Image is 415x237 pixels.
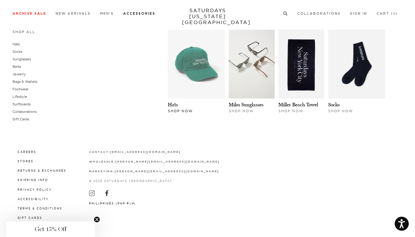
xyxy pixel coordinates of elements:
[12,49,22,54] a: Socks
[12,57,31,61] a: Sunglasses
[229,102,263,108] a: Miku Sunglasses
[182,8,233,25] a: SATURDAYS[US_STATE][GEOGRAPHIC_DATA]
[115,170,219,173] strong: [PERSON_NAME][EMAIL_ADDRESS][DOMAIN_NAME]
[123,12,155,15] a: Accessories
[12,79,37,84] a: Bags & Wallets
[17,159,33,163] a: Stores
[94,216,100,223] button: Close teaser
[12,109,37,114] a: Collaborations
[12,42,20,46] a: Hats
[350,12,367,15] a: Sign In
[393,13,396,15] small: 0
[17,178,48,182] a: Shipping Info
[297,12,341,15] a: Collaborations
[17,188,52,191] a: Privacy Policy
[89,170,115,173] strong: marketing:
[377,12,398,15] a: Cart (0)
[56,12,91,15] a: New Arrivals
[168,109,193,113] span: Shop Now
[17,197,48,201] a: Accessibility
[168,102,178,108] a: Hats
[328,102,340,108] a: Socks
[89,160,116,163] strong: wholesale:
[12,117,29,121] a: Gift Cards
[12,64,21,69] a: Belts
[12,72,26,76] a: Jewelry
[278,102,318,108] a: Miller Beach Towel
[12,30,35,34] a: Shop All
[12,87,28,91] a: Footwear
[115,160,219,163] a: [PERSON_NAME][EMAIL_ADDRESS][DOMAIN_NAME]
[17,207,62,210] a: Terms & Conditions
[115,169,219,173] a: [PERSON_NAME][EMAIL_ADDRESS][DOMAIN_NAME]
[12,102,31,106] a: Surfboards
[89,201,135,206] button: Philippines (PHP ₱)
[6,221,95,237] div: Get 15% OffClose teaser
[89,179,220,183] p: © 2025 Saturdays [GEOGRAPHIC_DATA]
[17,150,36,154] a: Careers
[89,151,110,154] strong: contact:
[17,169,66,172] a: Returns & Exchanges
[100,12,114,15] a: Men's
[328,109,353,113] span: Shop Now
[12,12,46,15] a: Archive Sale
[110,151,180,154] strong: [EMAIL_ADDRESS][DOMAIN_NAME]
[110,150,180,154] a: [EMAIL_ADDRESS][DOMAIN_NAME]
[35,225,67,233] span: Get 15% Off
[17,216,42,219] a: Gift Cards
[12,94,27,99] a: Lifestyle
